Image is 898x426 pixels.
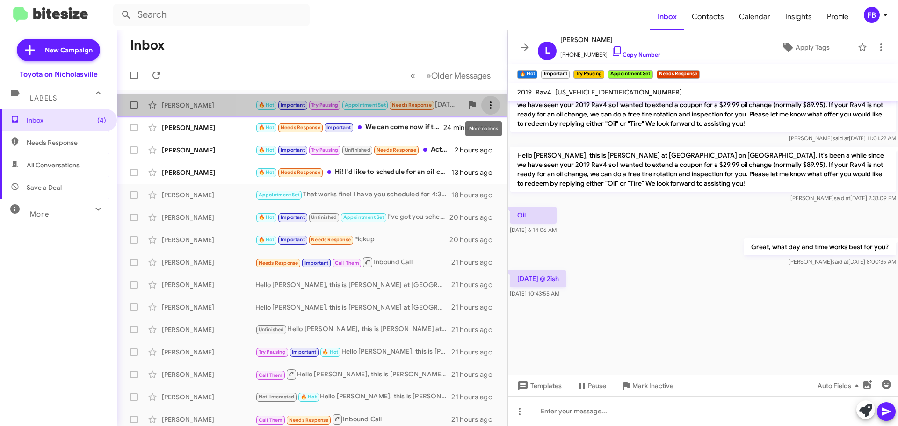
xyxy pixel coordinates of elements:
[449,235,500,245] div: 20 hours ago
[322,349,338,355] span: 🔥 Hot
[259,147,275,153] span: 🔥 Hot
[259,417,283,423] span: Call Them
[449,213,500,222] div: 20 hours ago
[27,116,106,125] span: Inbox
[259,394,295,400] span: Not-Interested
[255,144,455,155] div: Actually, it needs both oil change *and* tire, so can i do both deals? And i could bring it [DATE...
[311,102,338,108] span: Try Pausing
[259,349,286,355] span: Try Pausing
[789,258,896,265] span: [PERSON_NAME] [DATE] 8:00:35 AM
[510,207,557,224] p: Oil
[431,71,491,81] span: Older Messages
[311,237,351,243] span: Needs Response
[810,377,870,394] button: Auto Fields
[289,417,329,423] span: Needs Response
[162,325,255,334] div: [PERSON_NAME]
[255,189,451,200] div: That works fine! I have you scheduled for 4:30 PM - [DATE]. Let me know if you need anything else...
[335,260,359,266] span: Call Them
[573,70,604,79] small: Try Pausing
[796,39,830,56] span: Apply Tags
[162,190,255,200] div: [PERSON_NAME]
[508,377,569,394] button: Templates
[426,70,431,81] span: »
[281,237,305,243] span: Important
[451,370,500,379] div: 21 hours ago
[281,102,305,108] span: Important
[451,280,500,289] div: 21 hours ago
[162,303,255,312] div: [PERSON_NAME]
[255,122,444,133] div: We can come now if that's ok. My husband has an oil change scheduled at 3. I just found out about.
[455,145,500,155] div: 2 hours ago
[510,290,559,297] span: [DATE] 10:43:55 AM
[259,192,300,198] span: Appointment Set
[27,138,106,147] span: Needs Response
[162,347,255,357] div: [PERSON_NAME]
[162,235,255,245] div: [PERSON_NAME]
[650,3,684,30] a: Inbox
[162,168,255,177] div: [PERSON_NAME]
[281,214,305,220] span: Important
[632,377,673,394] span: Mark Inactive
[444,123,500,132] div: 24 minutes ago
[255,391,451,402] div: Hello [PERSON_NAME], this is [PERSON_NAME] at [GEOGRAPHIC_DATA] on [GEOGRAPHIC_DATA]. It's been a...
[162,101,255,110] div: [PERSON_NAME]
[517,88,532,96] span: 2019
[856,7,888,23] button: FB
[833,135,849,142] span: said at
[611,51,660,58] a: Copy Number
[832,258,848,265] span: said at
[731,3,778,30] span: Calendar
[259,214,275,220] span: 🔥 Hot
[255,413,451,425] div: Inbound Call
[255,347,451,357] div: Hello [PERSON_NAME], this is [PERSON_NAME] at [GEOGRAPHIC_DATA] on [GEOGRAPHIC_DATA]. It's been a...
[162,415,255,424] div: [PERSON_NAME]
[510,147,896,192] p: Hello [PERSON_NAME], this is [PERSON_NAME] at [GEOGRAPHIC_DATA] on [GEOGRAPHIC_DATA]. It's been a...
[255,324,451,335] div: Hello [PERSON_NAME], this is [PERSON_NAME] at [GEOGRAPHIC_DATA] on [GEOGRAPHIC_DATA]. It's been a...
[30,210,49,218] span: More
[608,70,652,79] small: Appointment Set
[569,377,614,394] button: Pause
[778,3,819,30] a: Insights
[657,70,700,79] small: Needs Response
[819,3,856,30] a: Profile
[343,214,384,220] span: Appointment Set
[451,168,500,177] div: 13 hours ago
[255,234,449,245] div: Pickup
[301,394,317,400] span: 🔥 Hot
[790,195,896,202] span: [PERSON_NAME] [DATE] 2:33:09 PM
[451,190,500,200] div: 18 hours ago
[162,258,255,267] div: [PERSON_NAME]
[20,70,98,79] div: Toyota on Nicholasville
[789,135,896,142] span: [PERSON_NAME] [DATE] 11:01:22 AM
[113,4,310,26] input: Search
[451,347,500,357] div: 21 hours ago
[510,226,557,233] span: [DATE] 6:14:06 AM
[259,169,275,175] span: 🔥 Hot
[392,102,432,108] span: Needs Response
[259,124,275,130] span: 🔥 Hot
[311,147,338,153] span: Try Pausing
[377,147,416,153] span: Needs Response
[405,66,496,85] nav: Page navigation example
[27,160,80,170] span: All Conversations
[451,325,500,334] div: 21 hours ago
[545,43,550,58] span: L
[259,326,284,332] span: Unfinished
[451,303,500,312] div: 21 hours ago
[311,214,337,220] span: Unfinished
[281,124,320,130] span: Needs Response
[451,392,500,402] div: 21 hours ago
[292,349,316,355] span: Important
[345,147,370,153] span: Unfinished
[510,87,896,132] p: Hello [PERSON_NAME], this is [PERSON_NAME] at [GEOGRAPHIC_DATA] on [GEOGRAPHIC_DATA]. It's been a...
[517,70,537,79] small: 🔥 Hot
[255,280,451,289] div: Hello [PERSON_NAME], this is [PERSON_NAME] at [GEOGRAPHIC_DATA] on [GEOGRAPHIC_DATA]. It's been a...
[281,147,305,153] span: Important
[465,121,502,136] div: More options
[304,260,329,266] span: Important
[17,39,100,61] a: New Campaign
[259,260,298,266] span: Needs Response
